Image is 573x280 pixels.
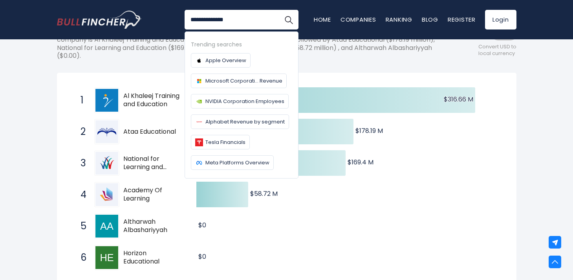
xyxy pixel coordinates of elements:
[95,215,118,238] img: Altharwah Albashariyyah
[123,218,183,234] span: Altharwah Albashariyyah
[195,77,203,85] img: Company logo
[448,15,476,24] a: Register
[205,56,246,64] span: Apple Overview
[95,246,118,269] img: Horizon Educational
[485,10,516,29] a: Login
[95,183,118,206] img: Academy Of Learning
[314,15,331,24] a: Home
[57,28,446,60] p: The following shows the ranking of the largest Saudi Arabian companies by revenue(TTM). The top-r...
[191,135,250,149] a: Tesla Financials
[77,219,84,233] span: 5
[77,94,84,107] span: 1
[444,95,473,104] text: $316.66 M
[250,189,278,198] text: $58.72 M
[195,98,203,105] img: Company logo
[386,15,412,24] a: Ranking
[341,15,376,24] a: Companies
[123,186,183,203] span: Academy Of Learning
[205,118,285,126] span: Alphabet Revenue by segment
[123,128,183,136] span: Ataa Educational
[57,11,141,29] a: Go to homepage
[123,92,183,109] span: Al Khaleej Training and Education
[77,251,84,264] span: 6
[198,252,206,261] text: $0
[191,53,251,68] a: Apple Overview
[422,15,438,24] a: Blog
[348,158,373,167] text: $169.4 M
[205,158,269,167] span: Meta Platforms Overview
[191,114,289,129] a: Alphabet Revenue by segment
[195,159,203,167] img: Company logo
[195,57,203,64] img: Company logo
[77,188,84,201] span: 4
[478,44,516,57] span: Convert USD to local currency
[95,120,118,143] img: Ataa Educational
[205,138,245,146] span: Tesla Financials
[355,126,383,135] text: $178.19 M
[191,94,289,109] a: NVIDIA Corporation Employees
[195,138,203,146] img: Company logo
[123,155,183,171] span: National for Learning and Education
[95,89,118,112] img: Al Khaleej Training and Education
[57,11,142,29] img: Bullfincher logo
[198,221,206,230] text: $0
[191,74,287,88] a: Microsoft Corporati... Revenue
[77,157,84,170] span: 3
[123,249,183,266] span: Horizon Educational
[205,77,282,85] span: Microsoft Corporati... Revenue
[191,40,292,49] div: Trending searches
[195,118,203,126] img: Company logo
[205,97,284,105] span: NVIDIA Corporation Employees
[279,10,298,29] button: Search
[191,155,274,170] a: Meta Platforms Overview
[95,152,118,175] img: National for Learning and Education
[77,125,84,138] span: 2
